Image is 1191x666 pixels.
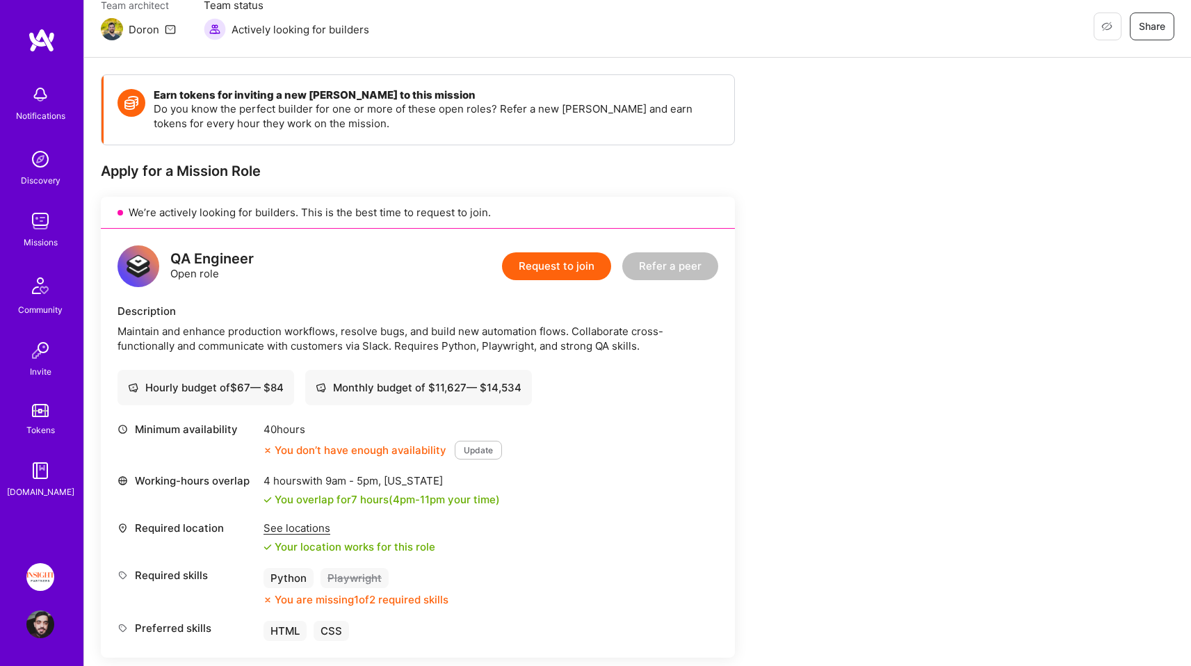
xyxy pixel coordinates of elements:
[26,336,54,364] img: Invite
[26,563,54,591] img: Insight Partners: Data & AI - Sourcing
[23,610,58,638] a: User Avatar
[264,443,446,457] div: You don’t have enough availability
[264,446,272,455] i: icon CloseOrange
[264,539,435,554] div: Your location works for this role
[393,493,445,506] span: 4pm - 11pm
[16,108,65,123] div: Notifications
[32,404,49,417] img: tokens
[118,521,257,535] div: Required location
[170,252,254,281] div: Open role
[455,441,502,460] button: Update
[118,422,257,437] div: Minimum availability
[316,382,326,393] i: icon Cash
[1130,13,1174,40] button: Share
[128,382,138,393] i: icon Cash
[26,610,54,638] img: User Avatar
[154,101,720,131] p: Do you know the perfect builder for one or more of these open roles? Refer a new [PERSON_NAME] an...
[118,473,257,488] div: Working-hours overlap
[18,302,63,317] div: Community
[129,22,159,37] div: Doron
[7,485,74,499] div: [DOMAIN_NAME]
[316,380,521,395] div: Monthly budget of $ 11,627 — $ 14,534
[264,596,272,604] i: icon CloseOrange
[26,81,54,108] img: bell
[264,473,500,488] div: 4 hours with [US_STATE]
[24,269,57,302] img: Community
[23,563,58,591] a: Insight Partners: Data & AI - Sourcing
[26,207,54,235] img: teamwork
[323,474,384,487] span: 9am - 5pm ,
[26,457,54,485] img: guide book
[1139,19,1165,33] span: Share
[264,521,435,535] div: See locations
[321,568,389,588] div: Playwright
[264,543,272,551] i: icon Check
[275,592,448,607] div: You are missing 1 of 2 required skills
[118,570,128,580] i: icon Tag
[204,18,226,40] img: Actively looking for builders
[118,621,257,635] div: Preferred skills
[118,623,128,633] i: icon Tag
[232,22,369,37] span: Actively looking for builders
[165,24,176,35] i: icon Mail
[622,252,718,280] button: Refer a peer
[101,18,123,40] img: Team Architect
[118,324,718,353] div: Maintain and enhance production workflows, resolve bugs, and build new automation flows. Collabor...
[118,476,128,486] i: icon World
[26,145,54,173] img: discovery
[118,89,145,117] img: Token icon
[264,621,307,641] div: HTML
[118,568,257,583] div: Required skills
[101,197,735,229] div: We’re actively looking for builders. This is the best time to request to join.
[24,235,58,250] div: Missions
[154,89,720,101] h4: Earn tokens for inviting a new [PERSON_NAME] to this mission
[275,492,500,507] div: You overlap for 7 hours ( your time)
[170,252,254,266] div: QA Engineer
[128,380,284,395] div: Hourly budget of $ 67 — $ 84
[118,304,718,318] div: Description
[264,496,272,504] i: icon Check
[502,252,611,280] button: Request to join
[118,245,159,287] img: logo
[1101,21,1112,32] i: icon EyeClosed
[101,162,735,180] div: Apply for a Mission Role
[118,424,128,434] i: icon Clock
[28,28,56,53] img: logo
[30,364,51,379] div: Invite
[118,523,128,533] i: icon Location
[314,621,349,641] div: CSS
[21,173,60,188] div: Discovery
[26,423,55,437] div: Tokens
[264,422,502,437] div: 40 hours
[264,568,314,588] div: Python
